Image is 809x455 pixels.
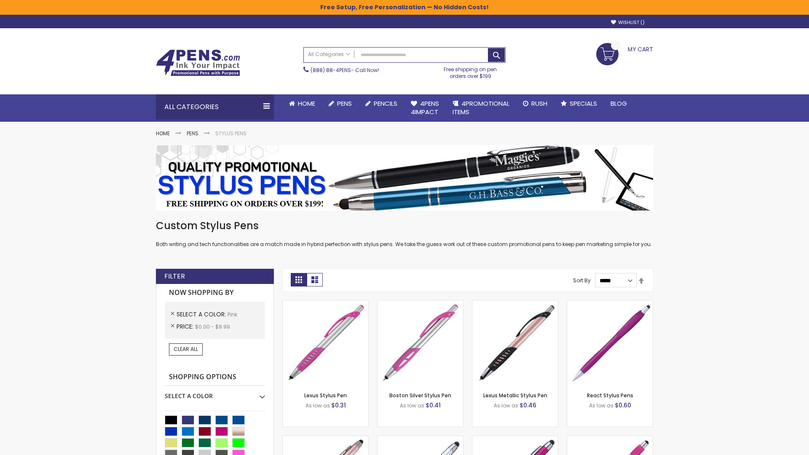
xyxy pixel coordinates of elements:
[494,402,518,409] span: As low as
[291,273,307,286] strong: Grid
[337,99,352,108] span: Pens
[308,51,350,58] span: All Categories
[404,94,446,122] a: 4Pens4impact
[589,402,613,409] span: As low as
[305,402,330,409] span: As low as
[165,386,265,400] div: Select A Color
[195,323,230,330] span: $0.00 - $9.99
[378,436,463,443] a: Silver Cool Grip Stylus Pen-Pink
[311,67,379,74] span: - Call Now!
[156,49,240,76] img: 4Pens Custom Pens and Promotional Products
[483,392,547,399] a: Lexus Metallic Stylus Pen
[587,392,633,399] a: React Stylus Pens
[156,130,170,137] a: Home
[604,94,634,113] a: Blog
[567,300,653,386] img: React Stylus Pens-Pink
[174,345,198,353] span: Clear All
[615,401,631,409] span: $0.60
[215,130,246,137] strong: Stylus Pens
[156,219,653,248] div: Both writing and tech functionalities are a match made in hybrid perfection with stylus pens. We ...
[400,402,424,409] span: As low as
[573,277,591,284] label: Sort By
[304,392,347,399] a: Lexus Stylus Pen
[472,300,558,307] a: Lexus Metallic Stylus Pen-Pink
[322,94,359,113] a: Pens
[567,300,653,307] a: React Stylus Pens-Pink
[304,48,354,62] a: All Categories
[611,19,645,26] a: Wishlist
[359,94,404,113] a: Pencils
[531,99,547,108] span: Rush
[374,99,397,108] span: Pencils
[177,322,195,331] span: Price
[169,343,203,355] a: Clear All
[282,94,322,113] a: Home
[611,99,627,108] span: Blog
[570,99,597,108] span: Specials
[283,300,368,386] img: Lexus Stylus Pen-Pink
[567,436,653,443] a: Pearl Element Stylus Pens-Pink
[426,401,441,409] span: $0.41
[446,94,516,122] a: 4PROMOTIONALITEMS
[228,311,237,318] span: Pink
[472,436,558,443] a: Metallic Cool Grip Stylus Pen-Pink
[389,392,451,399] a: Boston Silver Stylus Pen
[165,284,265,302] strong: Now Shopping by
[165,368,265,386] strong: Shopping Options
[472,300,558,386] img: Lexus Metallic Stylus Pen-Pink
[331,401,346,409] span: $0.31
[311,67,351,74] a: (888) 88-4PENS
[156,145,653,211] img: Stylus Pens
[520,401,536,409] span: $0.46
[156,219,653,233] h1: Custom Stylus Pens
[378,300,463,386] img: Boston Silver Stylus Pen-Pink
[283,436,368,443] a: Lory Metallic Stylus Pen-Pink
[156,94,274,120] div: All Categories
[298,99,315,108] span: Home
[516,94,554,113] a: Rush
[177,310,228,318] span: Select A Color
[411,99,439,116] span: 4Pens 4impact
[187,130,198,137] a: Pens
[554,94,604,113] a: Specials
[283,300,368,307] a: Lexus Stylus Pen-Pink
[378,300,463,307] a: Boston Silver Stylus Pen-Pink
[435,63,506,80] div: Free shipping on pen orders over $199
[453,99,509,116] span: 4PROMOTIONAL ITEMS
[164,272,185,281] strong: Filter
